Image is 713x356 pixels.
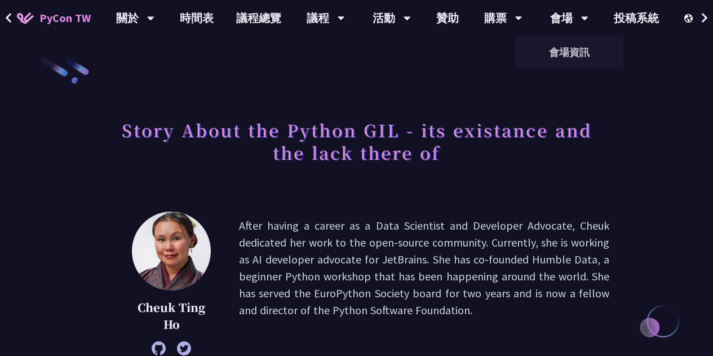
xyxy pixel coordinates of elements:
[6,4,102,32] a: PyCon TW
[239,217,609,350] p: After having a career as a Data Scientist and Developer Advocate, Cheuk dedicated her work to the...
[684,14,696,23] img: Locale Icon
[132,299,211,333] p: Cheuk Ting Ho
[104,113,609,169] h1: Story About the Python GIL - its existance and the lack there of
[39,10,91,27] span: PyCon TW
[17,12,34,24] img: Home icon of PyCon TW 2025
[515,39,623,65] a: 會場資訊
[132,212,211,291] img: Cheuk Ting Ho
